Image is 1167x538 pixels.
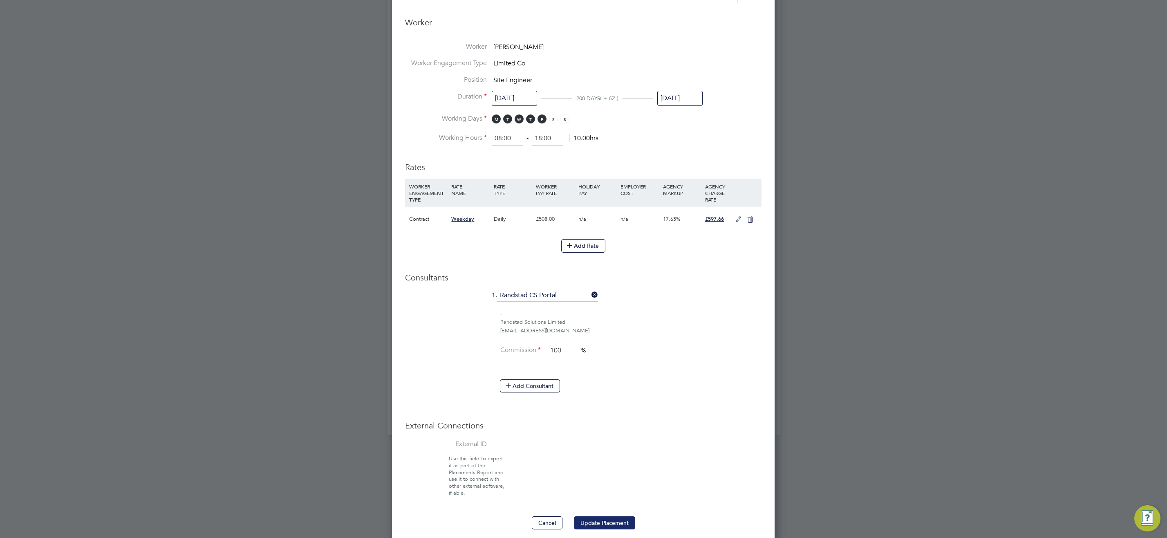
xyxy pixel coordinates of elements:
[578,215,586,222] span: n/a
[449,455,504,496] span: Use this field to export it as part of the Placements Report and use it to connect with other ext...
[534,179,576,200] div: WORKER PAY RATE
[620,215,628,222] span: n/a
[492,179,534,200] div: RATE TYPE
[405,92,487,101] label: Duration
[705,215,724,222] span: £597.66
[405,114,487,123] label: Working Days
[405,420,762,431] h3: External Connections
[493,76,532,84] span: Site Engineer
[405,43,487,51] label: Worker
[405,59,487,67] label: Worker Engagement Type
[561,239,605,252] button: Add Rate
[405,76,487,84] label: Position
[560,114,569,123] span: S
[538,114,547,123] span: F
[1134,505,1160,531] button: Engage Resource Center
[526,114,535,123] span: T
[405,272,762,283] h3: Consultants
[497,289,598,302] input: Search for...
[407,179,449,207] div: WORKER ENGAGEMENT TYPE
[515,114,524,123] span: W
[500,379,560,392] button: Add Consultant
[405,17,762,34] h3: Worker
[657,91,703,106] input: Select one
[405,154,762,173] h3: Rates
[549,114,558,123] span: S
[534,207,576,231] div: £508.00
[661,179,703,200] div: AGENCY MARKUP
[618,179,661,200] div: EMPLOYER COST
[492,91,537,106] input: Select one
[405,134,487,142] label: Working Hours
[405,440,487,448] label: External ID
[532,516,562,529] button: Cancel
[500,327,762,335] div: [EMAIL_ADDRESS][DOMAIN_NAME]
[500,318,762,327] div: Randstad Solutions Limited
[503,114,512,123] span: T
[405,289,762,310] li: 1.
[663,215,681,222] span: 17.65%
[580,346,586,354] span: %
[525,134,530,142] span: ‐
[493,43,544,51] span: [PERSON_NAME]
[492,207,534,231] div: Daily
[576,95,600,102] span: 200 DAYS
[703,179,731,207] div: AGENCY CHARGE RATE
[569,134,598,142] span: 10.00hrs
[449,179,491,200] div: RATE NAME
[500,346,541,354] label: Commission
[532,131,563,146] input: 17:00
[600,94,618,102] span: ( + 62 )
[500,310,762,318] div: -
[493,59,525,67] span: Limited Co
[492,114,501,123] span: M
[407,207,449,231] div: Contract
[492,131,523,146] input: 08:00
[574,516,635,529] button: Update Placement
[576,179,618,200] div: HOLIDAY PAY
[451,215,474,222] span: Weekday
